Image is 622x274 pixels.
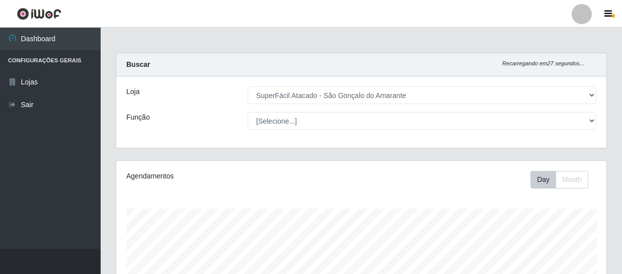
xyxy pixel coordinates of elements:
img: CoreUI Logo [17,8,61,20]
label: Função [126,112,150,123]
div: Toolbar with button groups [530,171,596,189]
button: Day [530,171,556,189]
button: Month [556,171,588,189]
label: Loja [126,86,139,97]
i: Recarregando em 27 segundos... [502,60,584,66]
strong: Buscar [126,60,150,68]
div: First group [530,171,588,189]
div: Agendamentos [126,171,314,181]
